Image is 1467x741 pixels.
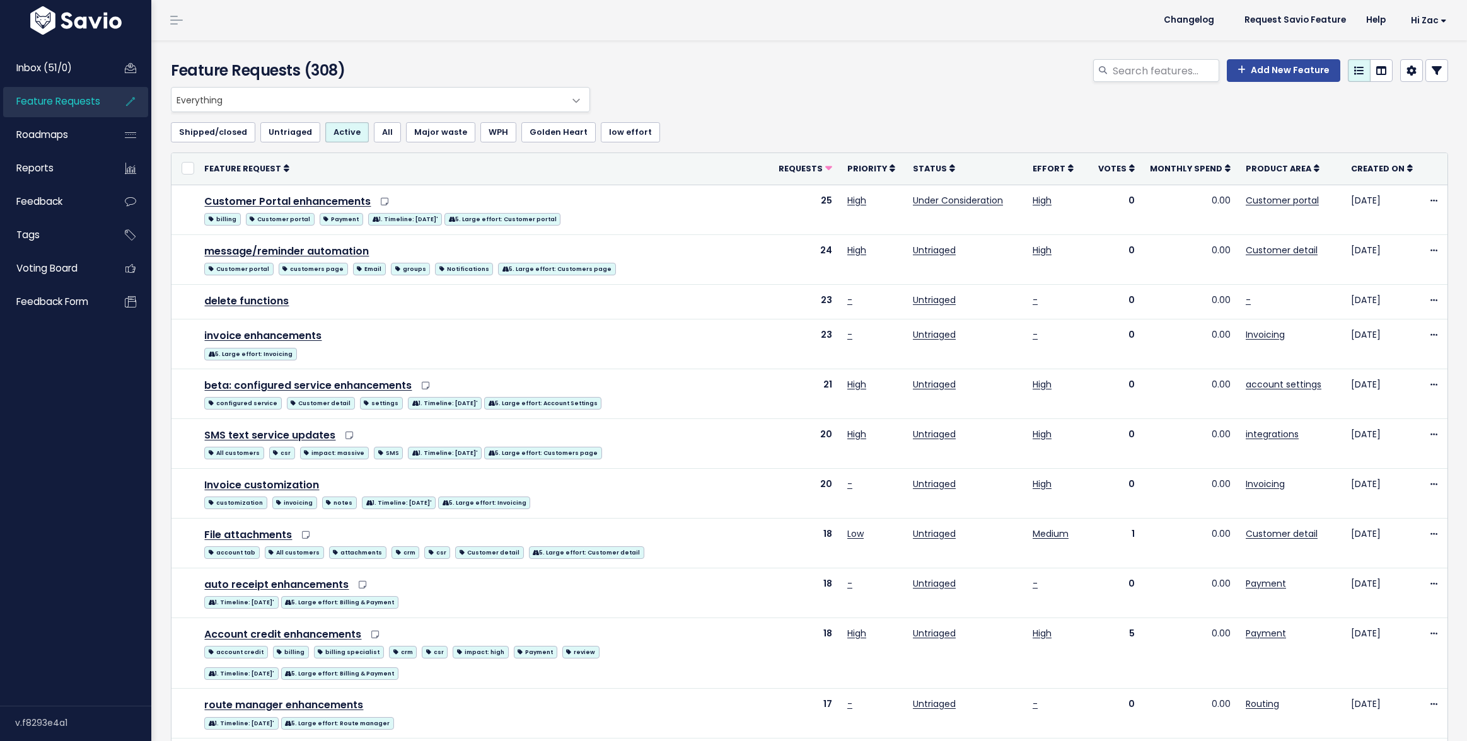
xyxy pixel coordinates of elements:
a: Monthly spend [1150,162,1231,175]
a: Routing [1246,698,1279,710]
span: Payment [514,646,557,658]
span: Voting Board [16,261,78,275]
a: Feature Request [204,162,289,175]
td: 0 [1091,234,1142,284]
a: Customer detail [455,544,523,560]
span: 1. Timeline: [DATE]' [204,596,278,609]
a: - [1033,698,1038,710]
span: notes [322,497,357,509]
a: impact: high [453,643,508,659]
a: Customer Portal enhancements [204,194,371,209]
a: - [847,577,852,590]
span: Customer portal [204,263,273,275]
span: csr [269,447,295,459]
span: All customers [204,447,264,459]
span: Product Area [1246,163,1311,174]
span: Tags [16,228,40,241]
a: Under Consideration [913,194,1003,207]
a: - [847,478,852,490]
span: configured service [204,397,281,410]
a: 5. Large effort: Account Settings [484,394,601,410]
a: Payment [514,643,557,659]
td: 0.00 [1142,468,1238,518]
td: 20 [771,418,840,468]
a: Golden Heart [521,122,596,142]
a: Customer portal [246,210,315,226]
td: 17 [771,688,840,738]
a: Untriaged [913,478,956,490]
span: 5. Large effort: Billing & Payment [281,596,398,609]
a: Product Area [1246,162,1319,175]
a: SMS [374,444,403,460]
a: account settings [1246,378,1321,391]
a: - [1033,328,1038,341]
span: SMS [374,447,403,459]
span: Priority [847,163,887,174]
a: - [1033,294,1038,306]
a: Untriaged [913,428,956,440]
a: 5. Large effort: Invoicing [204,345,296,361]
a: Untriaged [913,627,956,640]
a: Add New Feature [1227,59,1340,82]
a: notes [322,494,357,510]
a: 5. Large effort: Customer portal [444,210,560,226]
span: 1. Timeline: [DATE]' [204,717,278,730]
a: High [1033,194,1052,207]
a: Untriaged [913,294,956,306]
span: attachments [329,546,386,559]
a: 1. Timeline: [DATE]' [368,210,442,226]
span: 5. Large effort: Route manager [281,717,394,730]
td: 0.00 [1142,319,1238,369]
a: - [847,294,852,306]
span: 5. Large effort: Billing & Payment [281,667,398,680]
a: crm [391,544,419,560]
ul: Filter feature requests [171,122,1448,142]
td: 23 [771,319,840,369]
span: Inbox (51/0) [16,61,72,74]
span: invoicing [272,497,317,509]
span: 5. Large effort: Account Settings [484,397,601,410]
a: All customers [204,444,264,460]
td: 0.00 [1142,185,1238,234]
a: Untriaged [913,328,956,341]
span: Requests [779,163,823,174]
td: 24 [771,234,840,284]
span: 5. Large effort: Customers page [498,263,615,275]
a: Hi Zac [1396,11,1457,30]
a: 5. Large effort: Billing & Payment [281,665,398,681]
td: [DATE] [1343,319,1420,369]
a: Major waste [406,122,475,142]
a: High [847,378,866,391]
span: Reports [16,161,54,175]
td: 0 [1091,568,1142,617]
td: [DATE] [1343,185,1420,234]
span: billing [204,213,240,226]
span: csr [422,646,448,658]
td: 18 [771,617,840,688]
a: Untriaged [913,698,956,710]
a: High [1033,428,1052,440]
a: High [847,627,866,640]
a: Feature Requests [3,87,105,116]
span: Monthly spend [1150,163,1222,174]
a: File attachments [204,527,292,542]
a: 1. Timeline: [DATE]' [408,444,482,460]
a: Customer portal [1246,194,1319,207]
span: csr [424,546,450,559]
a: billing [204,210,240,226]
a: Roadmaps [3,120,105,149]
span: settings [360,397,403,410]
td: [DATE] [1343,369,1420,418]
span: 5. Large effort: Invoicing [438,497,530,509]
span: groups [391,263,430,275]
a: invoice enhancements [204,328,322,343]
h4: Feature Requests (308) [171,59,584,82]
a: Tags [3,221,105,250]
span: Changelog [1164,16,1214,25]
td: 1 [1091,518,1142,568]
span: Feature Request [204,163,281,174]
a: Customer detail [1246,527,1318,540]
span: Payment [320,213,363,226]
span: Everything [171,87,590,112]
span: Everything [171,88,564,112]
